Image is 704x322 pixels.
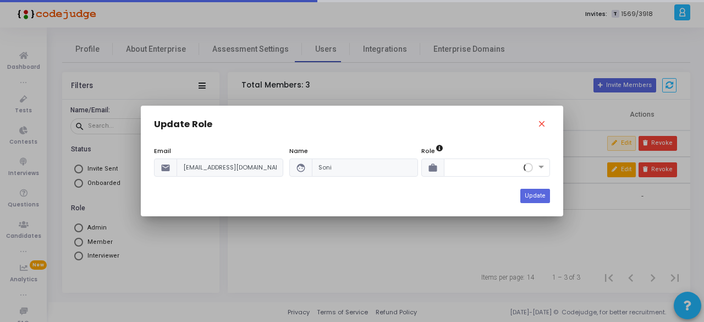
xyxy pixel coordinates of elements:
label: Role [421,146,444,156]
h3: Update Role [154,119,212,132]
label: Email [154,146,171,156]
button: Role [435,144,444,153]
mat-icon: close [537,119,550,132]
label: Name [289,146,308,156]
button: Update [520,189,550,203]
